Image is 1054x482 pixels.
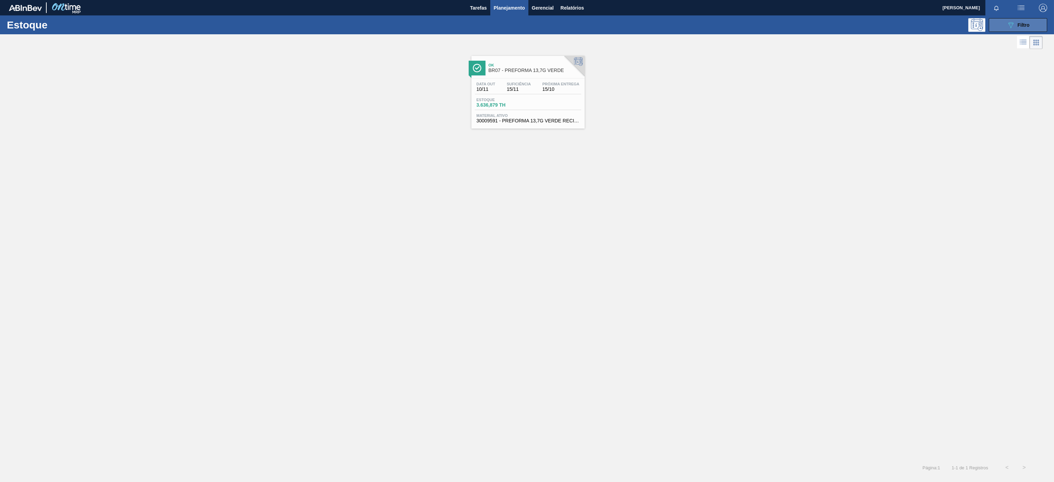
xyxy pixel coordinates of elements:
[532,4,554,12] span: Gerencial
[542,82,579,86] span: Próxima Entrega
[950,465,988,470] span: 1 - 1 de 1 Registros
[470,4,487,12] span: Tarefas
[477,98,525,102] span: Estoque
[985,3,1007,13] button: Notificações
[477,118,579,123] span: 30009591 - PREFORMA 13,7G VERDE RECICLADA
[477,113,579,118] span: Material ativo
[477,103,525,108] span: 3.636,879 TH
[477,82,495,86] span: Data out
[1016,459,1033,476] button: >
[968,18,985,32] div: Pogramando: nenhum usuário selecionado
[489,68,581,73] span: BR07 - PREFORMA 13,7G VERDE
[477,87,495,92] span: 10/11
[923,465,940,470] span: Página : 1
[1018,22,1030,28] span: Filtro
[494,4,525,12] span: Planejamento
[507,87,531,92] span: 15/11
[1017,36,1030,49] div: Visão em Lista
[1030,36,1043,49] div: Visão em Cards
[998,459,1016,476] button: <
[542,87,579,92] span: 15/10
[9,5,42,11] img: TNhmsLtSVTkK8tSr43FrP2fwEKptu5GPRR3wAAAABJRU5ErkJggg==
[1039,4,1047,12] img: Logout
[7,21,116,29] h1: Estoque
[466,51,588,129] a: ÍconeOkBR07 - PREFORMA 13,7G VERDEData out10/11Suficiência15/11Próxima Entrega15/10Estoque3.636,8...
[561,4,584,12] span: Relatórios
[507,82,531,86] span: Suficiência
[1017,4,1025,12] img: userActions
[489,63,581,67] span: Ok
[473,64,481,72] img: Ícone
[989,18,1047,32] button: Filtro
